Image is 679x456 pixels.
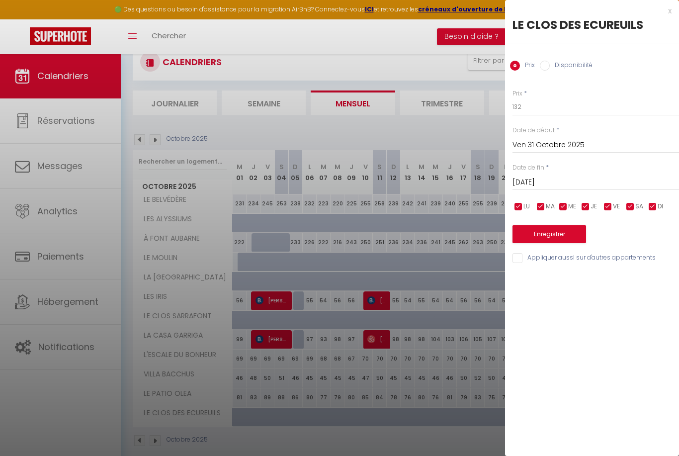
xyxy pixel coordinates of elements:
span: DI [658,202,663,211]
div: x [505,5,672,17]
span: VE [613,202,620,211]
label: Date de début [512,126,555,135]
span: SA [635,202,643,211]
span: LU [523,202,530,211]
span: ME [568,202,576,211]
label: Prix [520,61,535,72]
button: Ouvrir le widget de chat LiveChat [8,4,38,34]
span: MA [546,202,555,211]
span: JE [591,202,597,211]
button: Enregistrer [512,225,586,243]
label: Date de fin [512,163,544,173]
label: Prix [512,89,522,98]
div: LE CLOS DES ECUREUILS [512,17,672,33]
label: Disponibilité [550,61,593,72]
